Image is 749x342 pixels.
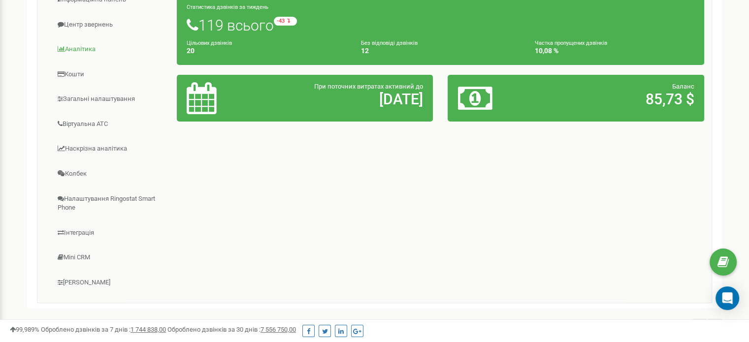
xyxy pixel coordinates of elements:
[45,162,177,186] a: Колбек
[167,326,296,333] span: Оброблено дзвінків за 30 днів :
[45,246,177,270] a: Mini CRM
[45,62,177,87] a: Кошти
[672,83,694,90] span: Баланс
[45,187,177,220] a: Налаштування Ringostat Smart Phone
[45,137,177,161] a: Наскрізна аналітика
[542,91,694,107] h2: 85,73 $
[45,271,177,295] a: [PERSON_NAME]
[45,37,177,62] a: Аналiтика
[261,326,296,333] u: 7 556 750,00
[535,47,694,55] h4: 10,08 %
[187,40,232,46] small: Цільових дзвінків
[535,40,607,46] small: Частка пропущених дзвінків
[361,47,521,55] h4: 12
[41,326,166,333] span: Оброблено дзвінків за 7 днів :
[45,87,177,111] a: Загальні налаштування
[187,17,694,33] h1: 119 всього
[187,4,268,10] small: Статистика дзвінків за тиждень
[716,286,739,310] div: Open Intercom Messenger
[361,40,418,46] small: Без відповіді дзвінків
[314,83,423,90] span: При поточних витратах активний до
[45,221,177,245] a: Інтеграція
[45,112,177,136] a: Віртуальна АТС
[270,91,423,107] h2: [DATE]
[130,326,166,333] u: 1 744 838,00
[10,326,39,333] span: 99,989%
[45,13,177,37] a: Центр звернень
[274,17,297,26] small: -43
[187,47,346,55] h4: 20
